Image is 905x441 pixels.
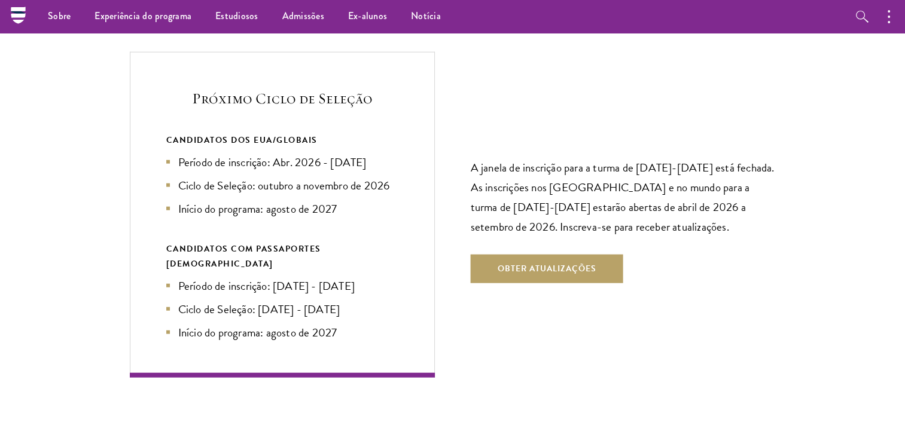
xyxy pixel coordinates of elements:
li: Início do programa: agosto de 2027 [166,324,398,341]
div: CANDIDATOS DOS EUA/GLOBAIS [166,133,398,148]
p: A janela de inscrição para a turma de [DATE]-[DATE] está fechada. As inscrições nos [GEOGRAPHIC_D... [471,158,776,237]
li: Período de inscrição: Abr. 2026 - [DATE] [166,154,398,171]
li: Início do programa: agosto de 2027 [166,200,398,218]
li: Ciclo de Seleção: [DATE] - [DATE] [166,301,398,318]
li: Período de inscrição: [DATE] - [DATE] [166,277,398,295]
div: CANDIDATOS COM PASSAPORTES [DEMOGRAPHIC_DATA] [166,241,398,271]
h5: Próximo Ciclo de Seleção [166,88,398,109]
li: Ciclo de Seleção: outubro a novembro de 2026 [166,177,398,194]
button: Obter atualizações [471,255,623,283]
